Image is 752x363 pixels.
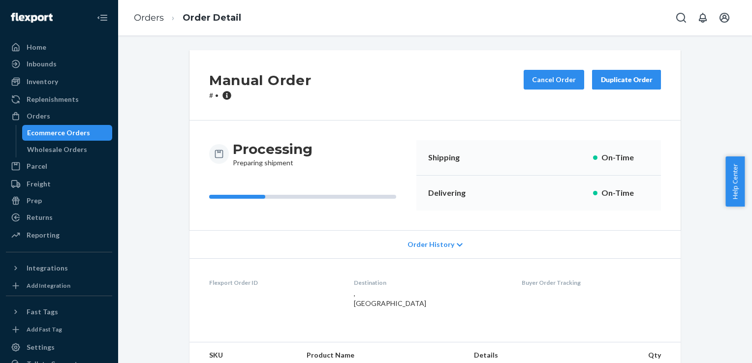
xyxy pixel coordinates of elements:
[6,39,112,55] a: Home
[601,187,649,199] p: On-Time
[27,111,50,121] div: Orders
[592,70,661,90] button: Duplicate Order
[6,74,112,90] a: Inventory
[522,278,661,287] dt: Buyer Order Tracking
[27,342,55,352] div: Settings
[6,176,112,192] a: Freight
[6,193,112,209] a: Prep
[183,12,241,23] a: Order Detail
[27,212,53,222] div: Returns
[6,91,112,107] a: Replenishments
[27,145,87,154] div: Wholesale Orders
[6,158,112,174] a: Parcel
[126,3,249,32] ol: breadcrumbs
[671,8,691,28] button: Open Search Box
[233,140,313,158] h3: Processing
[27,59,57,69] div: Inbounds
[6,210,112,225] a: Returns
[209,91,311,100] p: #
[6,227,112,243] a: Reporting
[693,8,713,28] button: Open notifications
[209,70,311,91] h2: Manual Order
[6,108,112,124] a: Orders
[715,8,734,28] button: Open account menu
[407,240,454,249] span: Order History
[354,289,426,307] span: , [GEOGRAPHIC_DATA]
[27,128,90,138] div: Ecommerce Orders
[6,339,112,355] a: Settings
[27,94,79,104] div: Replenishments
[6,304,112,320] button: Fast Tags
[27,325,62,333] div: Add Fast Tag
[27,230,60,240] div: Reporting
[601,152,649,163] p: On-Time
[27,196,42,206] div: Prep
[428,152,484,163] p: Shipping
[27,42,46,52] div: Home
[209,278,338,287] dt: Flexport Order ID
[27,307,58,317] div: Fast Tags
[6,260,112,276] button: Integrations
[6,324,112,335] a: Add Fast Tag
[354,278,506,287] dt: Destination
[428,187,484,199] p: Delivering
[215,91,219,99] span: •
[27,77,58,87] div: Inventory
[27,179,51,189] div: Freight
[93,8,112,28] button: Close Navigation
[6,56,112,72] a: Inbounds
[27,161,47,171] div: Parcel
[6,280,112,292] a: Add Integration
[11,13,53,23] img: Flexport logo
[27,263,68,273] div: Integrations
[233,140,313,168] div: Preparing shipment
[134,12,164,23] a: Orders
[600,75,653,85] div: Duplicate Order
[27,281,70,290] div: Add Integration
[524,70,584,90] button: Cancel Order
[22,142,113,157] a: Wholesale Orders
[725,156,745,207] button: Help Center
[22,125,113,141] a: Ecommerce Orders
